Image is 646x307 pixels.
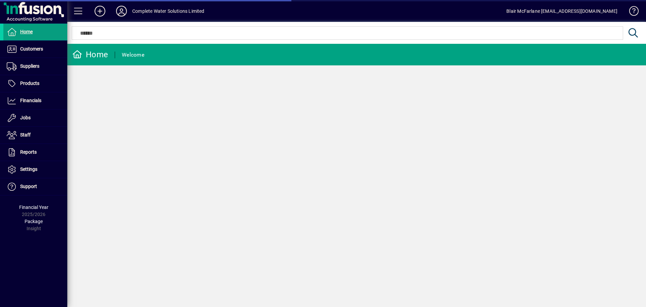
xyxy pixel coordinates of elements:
a: Suppliers [3,58,67,75]
button: Add [89,5,111,17]
span: Financials [20,98,41,103]
a: Support [3,178,67,195]
a: Jobs [3,110,67,126]
div: Blair McFarlane [EMAIL_ADDRESS][DOMAIN_NAME] [506,6,617,17]
a: Reports [3,144,67,161]
a: Products [3,75,67,92]
a: Customers [3,41,67,58]
span: Customers [20,46,43,52]
span: Package [25,219,43,224]
div: Complete Water Solutions Limited [132,6,205,17]
span: Financial Year [19,205,48,210]
a: Staff [3,127,67,144]
span: Jobs [20,115,31,120]
a: Settings [3,161,67,178]
div: Home [72,49,108,60]
span: Home [20,29,33,34]
span: Support [20,184,37,189]
span: Reports [20,149,37,155]
span: Products [20,81,39,86]
span: Staff [20,132,31,137]
span: Suppliers [20,63,39,69]
span: Settings [20,166,37,172]
a: Financials [3,92,67,109]
div: Welcome [122,50,144,60]
button: Profile [111,5,132,17]
a: Knowledge Base [624,1,638,23]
